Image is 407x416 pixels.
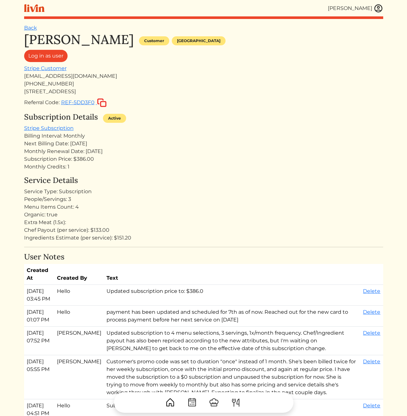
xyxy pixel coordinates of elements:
[24,355,54,399] td: [DATE] 05:55 PM
[104,264,361,285] th: Text
[24,113,98,122] h4: Subscription Details
[24,306,54,327] td: [DATE] 01:07 PM
[24,155,383,163] div: Subscription Price: $386.00
[165,397,175,408] img: House-9bf13187bcbb5817f509fe5e7408150f90897510c4275e13d0d5fca38e0b5951.svg
[104,306,361,327] td: payment has been updated and scheduled for 7th as of now. Reached out for the new card to process...
[24,226,383,234] div: Chef Payout (per service): $133.00
[103,114,126,123] div: Active
[139,36,169,45] div: Customer
[54,285,104,306] td: Hello
[24,25,37,31] a: Back
[24,148,383,155] div: Monthly Renewal Date: [DATE]
[54,355,104,399] td: [PERSON_NAME]
[187,397,197,408] img: CalendarDots-5bcf9d9080389f2a281d69619e1c85352834be518fbc73d9501aef674afc0d57.svg
[24,132,383,140] div: Billing Interval: Monthly
[24,32,134,47] h1: [PERSON_NAME]
[24,4,44,12] img: livin-logo-a0d97d1a881af30f6274990eb6222085a2533c92bbd1e4f22c21b4f0d0e3210c.svg
[24,163,383,171] div: Monthly Credits: 1
[24,327,54,355] td: [DATE] 07:52 PM
[54,306,104,327] td: Hello
[61,98,107,107] button: REF-5DD3F0
[24,65,67,71] a: Stripe Customer
[54,327,104,355] td: [PERSON_NAME]
[24,176,383,185] h4: Service Details
[24,188,383,195] div: Service Type: Subscription
[231,397,241,408] img: ForkKnife-55491504ffdb50bab0c1e09e7649658475375261d09fd45db06cec23bce548bf.svg
[24,285,54,306] td: [DATE] 03:45 PM
[24,80,383,88] div: [PHONE_NUMBER]
[24,211,383,219] div: Organic: true
[24,252,383,262] h4: User Notes
[24,219,383,226] div: Extra Meat (1.5x):
[363,309,380,315] a: Delete
[363,330,380,336] a: Delete
[363,358,380,365] a: Delete
[61,99,95,105] span: REF-5DD3F0
[209,397,219,408] img: ChefHat-a374fb509e4f37eb0702ca99f5f64f3b6956810f32a249b33092029f8484b388.svg
[24,72,383,80] div: [EMAIL_ADDRESS][DOMAIN_NAME]
[172,36,226,45] div: [GEOGRAPHIC_DATA]
[24,264,54,285] th: Created At
[374,4,383,13] img: user_account-e6e16d2ec92f44fc35f99ef0dc9cddf60790bfa021a6ecb1c896eb5d2907b31c.svg
[104,285,361,306] td: Updated subscription price to: $386.0
[54,264,104,285] th: Created By
[97,98,106,107] img: copy-c88c4d5ff2289bbd861d3078f624592c1430c12286b036973db34a3c10e19d95.svg
[24,195,383,203] div: People/Servings: 3
[104,327,361,355] td: Updated subscription to 4 menu selections, 3 servings, 1x/month frequency. Chef/Ingredient payout...
[24,50,68,62] a: Log in as user
[24,203,383,211] div: Menu Items Count: 4
[24,140,383,148] div: Next Billing Date: [DATE]
[104,355,361,399] td: Customer's promo code was set to duration "once" instead of 1 month. She's been billed twice for ...
[24,125,74,131] a: Stripe Subscription
[328,5,372,12] div: [PERSON_NAME]
[363,288,380,294] a: Delete
[24,88,383,95] div: [STREET_ADDRESS]
[24,234,383,242] div: Ingredients Estimate (per service): $151.20
[24,99,60,105] span: Referral Code:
